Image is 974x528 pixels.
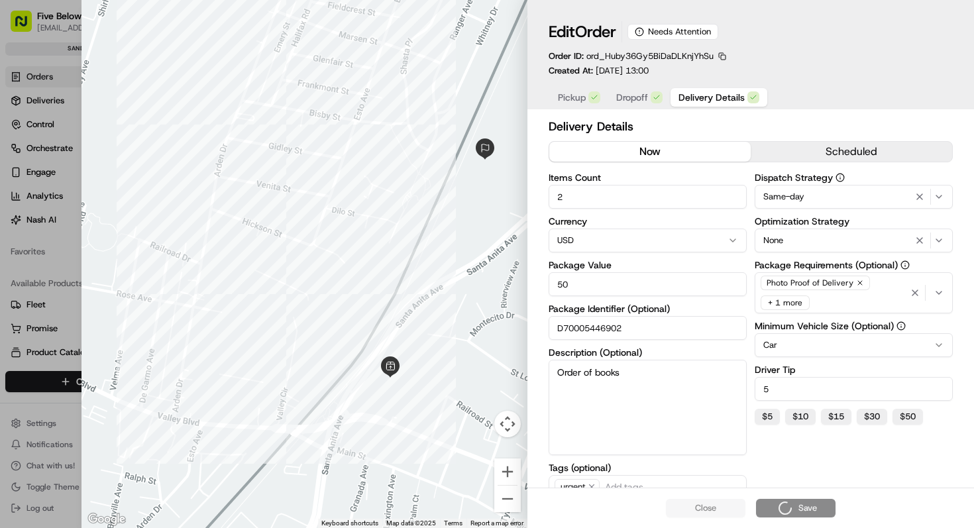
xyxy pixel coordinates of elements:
input: Enter package value [549,272,747,296]
label: Optimization Strategy [755,217,953,226]
a: 📗Knowledge Base [8,187,107,211]
label: Items Count [549,173,747,182]
span: Pickup [558,91,586,104]
a: Powered byPylon [93,224,160,235]
button: $10 [785,409,816,425]
span: ord_Huby36Gy5BiDaDLKnjYhSu [586,50,714,62]
a: Open this area in Google Maps (opens a new window) [85,511,129,528]
p: Order ID: [549,50,714,62]
div: Needs Attention [627,24,718,40]
div: Start new chat [45,127,217,140]
h2: Delivery Details [549,117,953,136]
span: Order [575,21,616,42]
button: $15 [821,409,851,425]
button: Package Requirements (Optional) [900,260,910,270]
span: Same-day [763,191,804,203]
button: now [549,142,751,162]
label: Package Value [549,260,747,270]
button: Dispatch Strategy [836,173,845,182]
span: [DATE] 13:00 [596,65,649,76]
h1: Edit [549,21,616,42]
span: Pylon [132,225,160,235]
button: Start new chat [225,131,241,146]
label: Tags (optional) [549,463,747,472]
button: Photo Proof of Delivery+ 1 more [755,272,953,313]
span: None [763,235,783,246]
span: Map data ©2025 [386,519,436,527]
a: Report a map error [470,519,523,527]
div: 📗 [13,193,24,204]
button: $50 [893,409,923,425]
input: Enter driver tip [755,377,953,401]
input: Enter package identifier [549,316,747,340]
label: Minimum Vehicle Size (Optional) [755,321,953,331]
a: Terms (opens in new tab) [444,519,462,527]
label: Currency [549,217,747,226]
span: Photo Proof of Delivery [767,278,853,288]
img: 1736555255976-a54dd68f-1ca7-489b-9aae-adbdc363a1c4 [13,127,37,150]
span: API Documentation [125,192,213,205]
input: Enter items count [549,185,747,209]
input: Add tags [602,479,741,495]
p: Welcome 👋 [13,53,241,74]
label: Dispatch Strategy [755,173,953,182]
button: Same-day [755,185,953,209]
button: Zoom out [494,486,521,512]
img: Google [85,511,129,528]
button: $5 [755,409,780,425]
span: urgent [555,479,600,495]
button: Minimum Vehicle Size (Optional) [896,321,906,331]
input: Got a question? Start typing here... [34,85,239,99]
img: Nash [13,13,40,40]
button: Map camera controls [494,411,521,437]
button: $30 [857,409,887,425]
span: Knowledge Base [27,192,101,205]
textarea: Order of books [549,360,747,455]
div: We're available if you need us! [45,140,168,150]
div: + 1 more [761,295,810,310]
button: Keyboard shortcuts [321,519,378,528]
label: Package Requirements (Optional) [755,260,953,270]
button: scheduled [751,142,952,162]
label: Driver Tip [755,365,953,374]
span: Dropoff [616,91,648,104]
label: Package Identifier (Optional) [549,304,747,313]
button: None [755,229,953,252]
p: Created At: [549,65,649,77]
label: Description (Optional) [549,348,747,357]
a: 💻API Documentation [107,187,218,211]
div: 💻 [112,193,123,204]
button: Zoom in [494,458,521,485]
span: Delivery Details [678,91,745,104]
